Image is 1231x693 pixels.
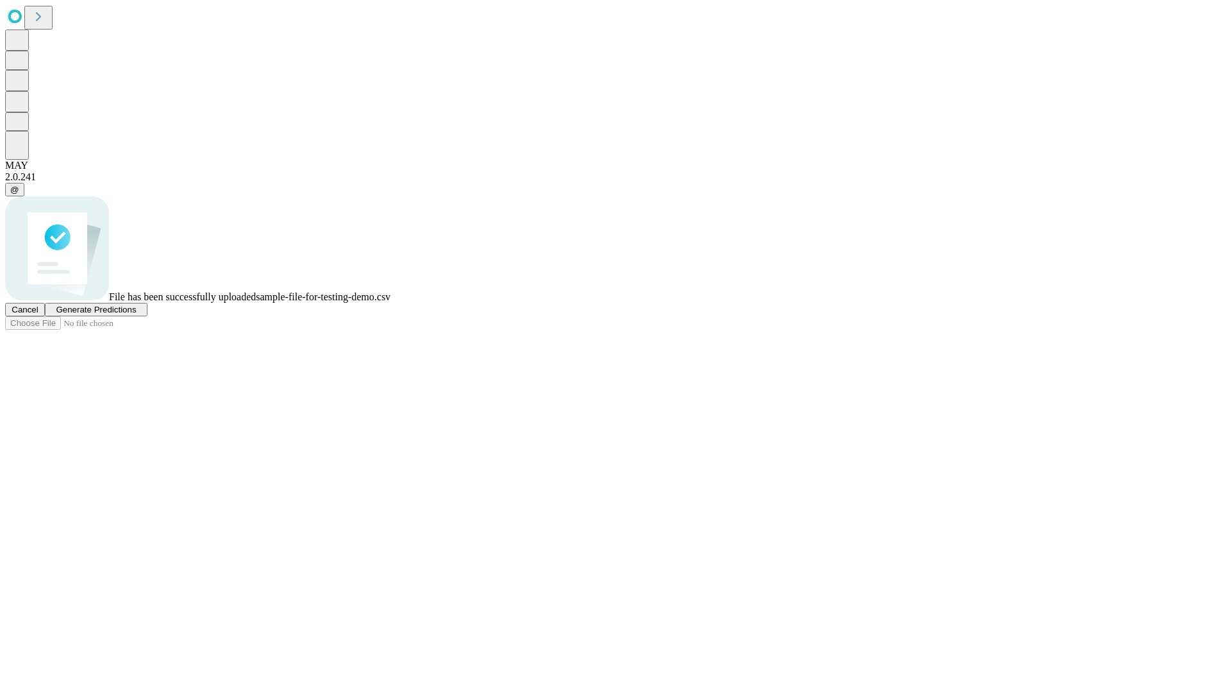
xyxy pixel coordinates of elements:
button: @ [5,183,24,196]
span: Generate Predictions [56,305,136,314]
div: 2.0.241 [5,171,1226,183]
button: Cancel [5,303,45,316]
div: MAY [5,160,1226,171]
button: Generate Predictions [45,303,147,316]
span: @ [10,185,19,194]
span: File has been successfully uploaded [109,291,256,302]
span: sample-file-for-testing-demo.csv [256,291,390,302]
span: Cancel [12,305,38,314]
